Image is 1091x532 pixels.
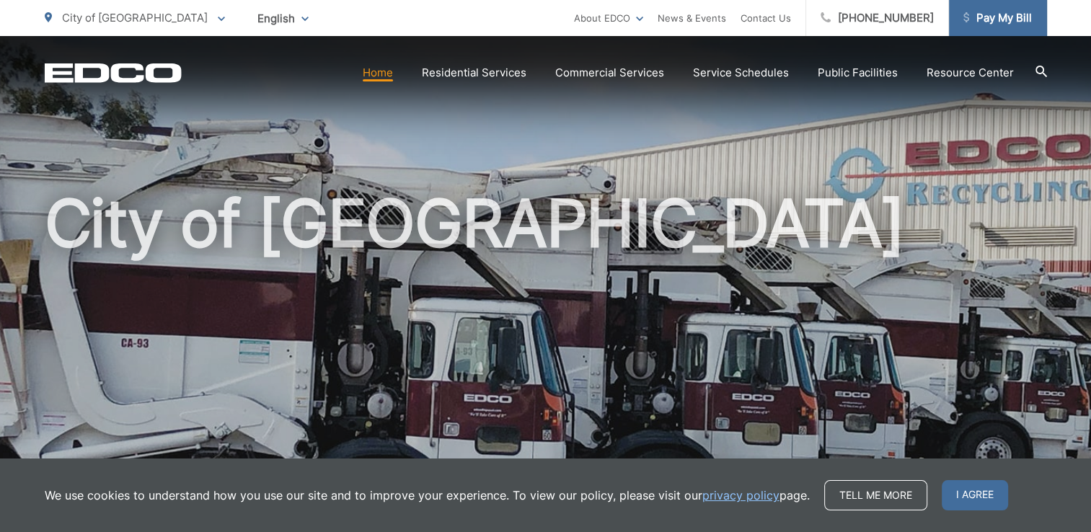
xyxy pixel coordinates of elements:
a: privacy policy [702,487,779,504]
a: Tell me more [824,480,927,510]
span: Pay My Bill [963,9,1032,27]
span: City of [GEOGRAPHIC_DATA] [62,11,208,25]
p: We use cookies to understand how you use our site and to improve your experience. To view our pol... [45,487,810,504]
a: Commercial Services [555,64,664,81]
a: About EDCO [574,9,643,27]
a: Contact Us [741,9,791,27]
a: News & Events [658,9,726,27]
a: Residential Services [422,64,526,81]
a: Resource Center [927,64,1014,81]
a: Service Schedules [693,64,789,81]
span: I agree [942,480,1008,510]
a: Public Facilities [818,64,898,81]
a: EDCD logo. Return to the homepage. [45,63,182,83]
a: Home [363,64,393,81]
span: English [247,6,319,31]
